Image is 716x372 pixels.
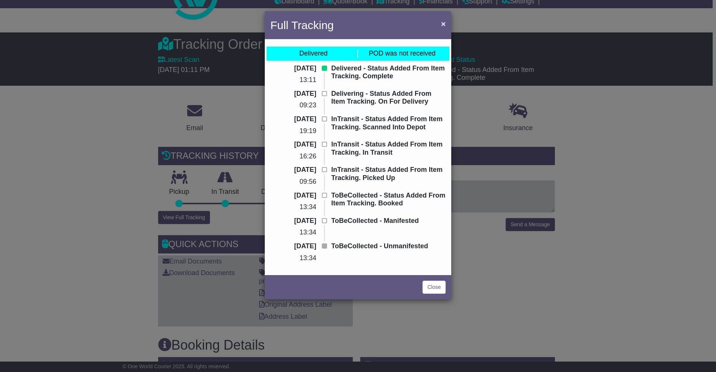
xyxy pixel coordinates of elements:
p: ToBeCollected - Unmanifested [331,242,446,250]
p: 13:34 [270,254,316,262]
p: [DATE] [270,166,316,174]
h4: Full Tracking [270,17,334,34]
p: [DATE] [270,90,316,98]
p: 13:11 [270,76,316,84]
p: ToBeCollected - Manifested [331,217,446,225]
span: × [441,19,446,28]
p: [DATE] [270,242,316,250]
p: [DATE] [270,217,316,225]
p: 09:23 [270,101,316,110]
p: InTransit - Status Added From Item Tracking. Scanned Into Depot [331,115,446,131]
span: POD was not received [369,50,436,57]
p: 16:26 [270,152,316,161]
a: Close [423,281,446,294]
p: InTransit - Status Added From Item Tracking. In Transit [331,141,446,157]
p: ToBeCollected - Status Added From Item Tracking. Booked [331,192,446,208]
p: [DATE] [270,141,316,149]
p: [DATE] [270,115,316,123]
p: 19:19 [270,127,316,135]
p: InTransit - Status Added From Item Tracking. Picked Up [331,166,446,182]
p: [DATE] [270,64,316,73]
p: Delivering - Status Added From Item Tracking. On For Delivery [331,90,446,106]
p: 13:34 [270,203,316,211]
button: Close [437,16,449,31]
p: [DATE] [270,192,316,200]
p: 13:34 [270,228,316,237]
p: Delivered - Status Added From Item Tracking. Complete [331,64,446,81]
div: Delivered [299,50,327,58]
p: 09:56 [270,178,316,186]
